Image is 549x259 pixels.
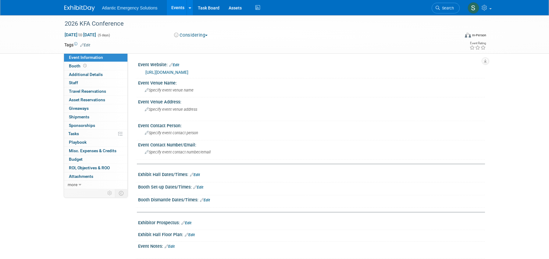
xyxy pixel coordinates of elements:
[97,33,110,37] span: (5 days)
[64,70,127,79] a: Additional Details
[64,155,127,164] a: Budget
[64,62,127,70] a: Booth
[185,233,195,237] a: Edit
[69,55,103,60] span: Event Information
[105,189,115,197] td: Personalize Event Tab Strip
[64,53,127,62] a: Event Information
[69,106,89,111] span: Giveaways
[64,138,127,146] a: Playbook
[468,2,479,14] img: Stephanie Hood
[64,42,90,48] td: Tags
[145,70,188,75] a: [URL][DOMAIN_NAME]
[64,113,127,121] a: Shipments
[64,5,95,11] img: ExhibitDay
[69,114,89,119] span: Shipments
[138,170,485,178] div: Exhibit Hall Dates/Times:
[472,33,486,38] div: In-Person
[64,172,127,181] a: Attachments
[432,3,460,13] a: Search
[62,18,451,29] div: 2026 KFA Conference
[64,164,127,172] a: ROI, Objectives & ROO
[138,97,485,105] div: Event Venue Address:
[165,244,175,249] a: Edit
[68,131,79,136] span: Tasks
[80,43,90,47] a: Edit
[82,63,88,68] span: Booth not reserved yet
[465,33,471,38] img: Format-Inperson.png
[145,88,194,92] span: Specify event venue name
[190,173,200,177] a: Edit
[64,130,127,138] a: Tasks
[172,32,210,38] button: Considering
[138,78,485,86] div: Event Venue Name:
[193,185,203,189] a: Edit
[69,97,105,102] span: Asset Reservations
[469,42,486,45] div: Event Rating
[145,131,198,135] span: Specify event contact person
[138,242,485,250] div: Event Notes:
[69,72,103,77] span: Additional Details
[69,89,106,94] span: Travel Reservations
[138,121,485,129] div: Event Contact Person:
[64,87,127,95] a: Travel Reservations
[138,230,485,238] div: Exhibit Hall Floor Plan:
[200,198,210,202] a: Edit
[69,80,78,85] span: Staff
[181,221,191,225] a: Edit
[69,165,110,170] span: ROI, Objectives & ROO
[69,140,87,145] span: Playbook
[424,32,487,41] div: Event Format
[64,96,127,104] a: Asset Reservations
[69,157,83,162] span: Budget
[440,6,454,10] span: Search
[64,104,127,113] a: Giveaways
[138,218,485,226] div: Exhibitor Prospectus:
[77,32,83,37] span: to
[145,107,197,112] span: Specify event venue address
[64,32,96,38] span: [DATE] [DATE]
[69,63,88,68] span: Booth
[69,174,93,179] span: Attachments
[64,121,127,130] a: Sponsorships
[102,5,158,10] span: Atlantic Emergency Solutions
[145,150,211,154] span: Specify event contact number/email
[64,181,127,189] a: more
[138,182,485,190] div: Booth Set-up Dates/Times:
[138,140,485,148] div: Event Contact Number/Email:
[138,60,485,68] div: Event Website:
[115,189,127,197] td: Toggle Event Tabs
[64,147,127,155] a: Misc. Expenses & Credits
[169,63,179,67] a: Edit
[68,182,77,187] span: more
[138,195,485,203] div: Booth Dismantle Dates/Times:
[69,148,116,153] span: Misc. Expenses & Credits
[64,79,127,87] a: Staff
[69,123,95,128] span: Sponsorships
